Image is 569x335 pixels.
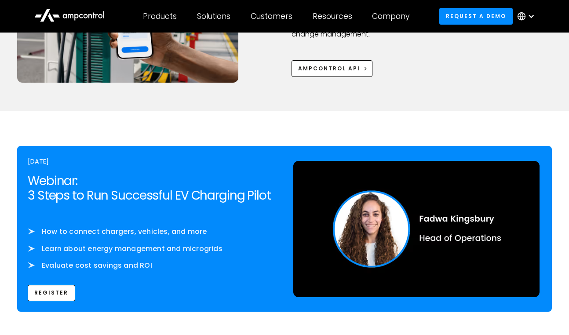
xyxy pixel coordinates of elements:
[251,11,292,21] div: Customers
[293,161,540,297] img: Webinar EV Charging with Ampcontrol
[313,11,352,21] div: Resources
[372,11,409,21] div: Company
[28,261,276,270] li: Evaluate cost savings and ROI
[28,217,276,227] p: ‍
[439,8,513,24] a: Request a demo
[28,227,276,237] li: How to connect chargers, vehicles, and more
[143,11,177,21] div: Products
[28,285,75,301] a: REgister
[28,244,276,254] li: Learn about energy management and microgrids
[197,11,230,21] div: Solutions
